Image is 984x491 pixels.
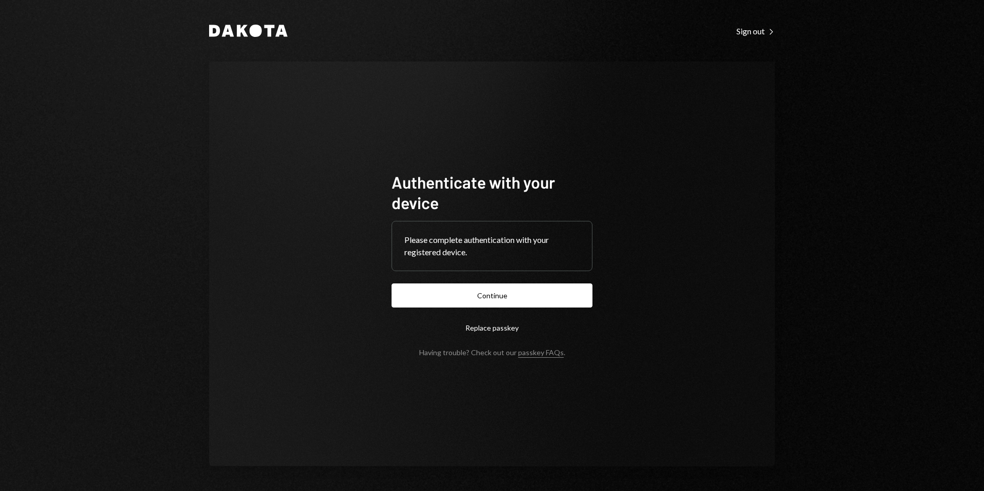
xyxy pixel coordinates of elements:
[392,316,592,340] button: Replace passkey
[392,283,592,308] button: Continue
[736,25,775,36] a: Sign out
[736,26,775,36] div: Sign out
[404,234,580,258] div: Please complete authentication with your registered device.
[419,348,565,357] div: Having trouble? Check out our .
[392,172,592,213] h1: Authenticate with your device
[518,348,564,358] a: passkey FAQs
